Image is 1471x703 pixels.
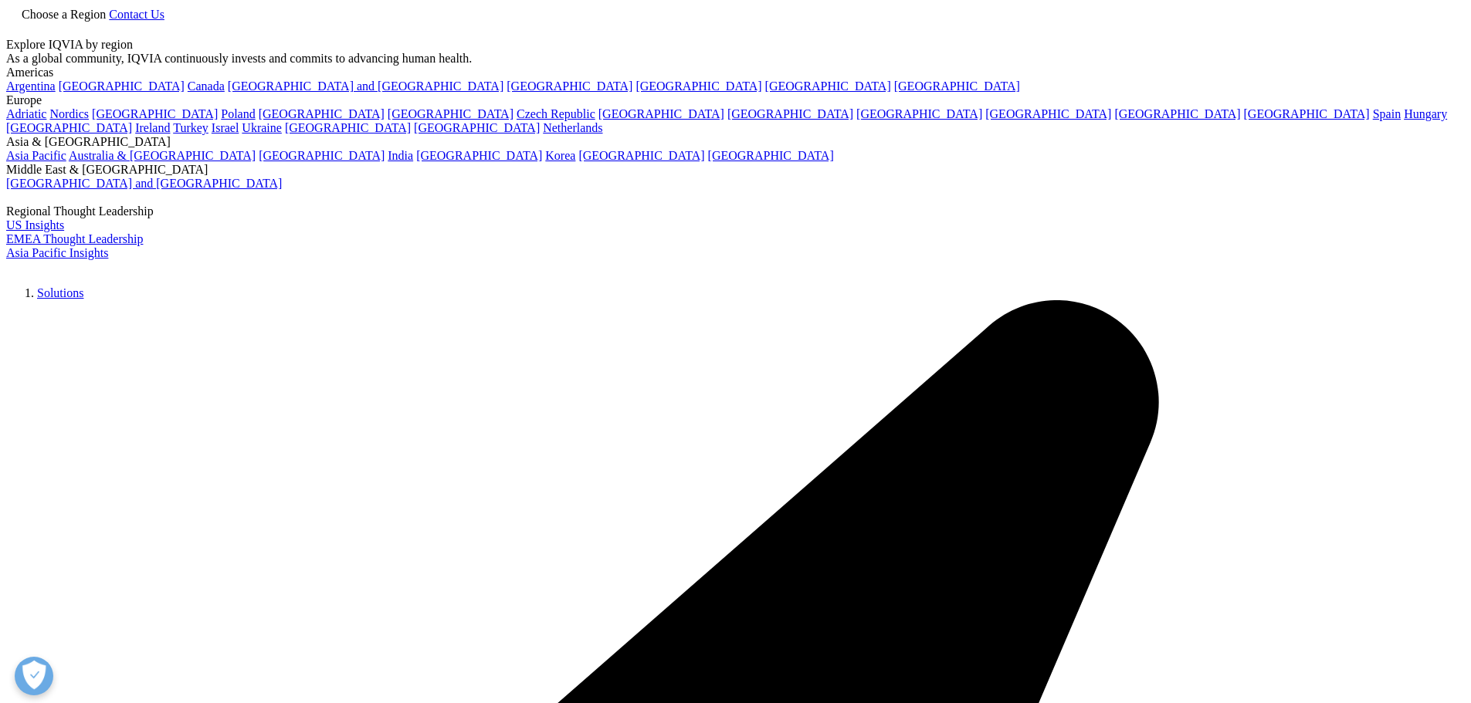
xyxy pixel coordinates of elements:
a: Ukraine [242,121,282,134]
a: [GEOGRAPHIC_DATA] [6,121,132,134]
a: [GEOGRAPHIC_DATA] [727,107,853,120]
a: [GEOGRAPHIC_DATA] [765,79,891,93]
a: [GEOGRAPHIC_DATA] [598,107,724,120]
a: US Insights [6,218,64,232]
div: Explore IQVIA by region [6,38,1465,52]
a: [GEOGRAPHIC_DATA] [856,107,982,120]
div: Americas [6,66,1465,79]
a: Argentina [6,79,56,93]
a: Asia Pacific [6,149,66,162]
a: Canada [188,79,225,93]
a: Poland [221,107,255,120]
a: Turkey [173,121,208,134]
a: [GEOGRAPHIC_DATA] and [GEOGRAPHIC_DATA] [6,177,282,190]
div: Middle East & [GEOGRAPHIC_DATA] [6,163,1465,177]
a: [GEOGRAPHIC_DATA] [578,149,704,162]
a: [GEOGRAPHIC_DATA] [708,149,834,162]
a: [GEOGRAPHIC_DATA] [59,79,185,93]
a: [GEOGRAPHIC_DATA] [414,121,540,134]
a: India [388,149,413,162]
a: [GEOGRAPHIC_DATA] [507,79,632,93]
a: Hungary [1404,107,1447,120]
a: [GEOGRAPHIC_DATA] [894,79,1020,93]
a: [GEOGRAPHIC_DATA] [416,149,542,162]
a: [GEOGRAPHIC_DATA] [259,107,385,120]
a: Korea [545,149,575,162]
div: Asia & [GEOGRAPHIC_DATA] [6,135,1465,149]
a: [GEOGRAPHIC_DATA] and [GEOGRAPHIC_DATA] [228,79,503,93]
a: Nordics [49,107,89,120]
a: Contact Us [109,8,164,21]
a: [GEOGRAPHIC_DATA] [285,121,411,134]
a: Israel [212,121,239,134]
a: [GEOGRAPHIC_DATA] [1114,107,1240,120]
span: Choose a Region [22,8,106,21]
a: Ireland [135,121,170,134]
a: Solutions [37,286,83,299]
a: Asia Pacific Insights [6,246,108,259]
div: As a global community, IQVIA continuously invests and commits to advancing human health. [6,52,1465,66]
a: [GEOGRAPHIC_DATA] [92,107,218,120]
a: [GEOGRAPHIC_DATA] [636,79,761,93]
a: [GEOGRAPHIC_DATA] [259,149,385,162]
a: [GEOGRAPHIC_DATA] [1244,107,1370,120]
button: Open Preferences [15,657,53,695]
a: Spain [1373,107,1401,120]
a: EMEA Thought Leadership [6,232,143,245]
div: Regional Thought Leadership [6,204,1465,218]
a: Australia & [GEOGRAPHIC_DATA] [69,149,256,162]
a: Czech Republic [517,107,595,120]
a: [GEOGRAPHIC_DATA] [985,107,1111,120]
a: Adriatic [6,107,46,120]
div: Europe [6,93,1465,107]
a: Netherlands [543,121,602,134]
a: [GEOGRAPHIC_DATA] [388,107,513,120]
